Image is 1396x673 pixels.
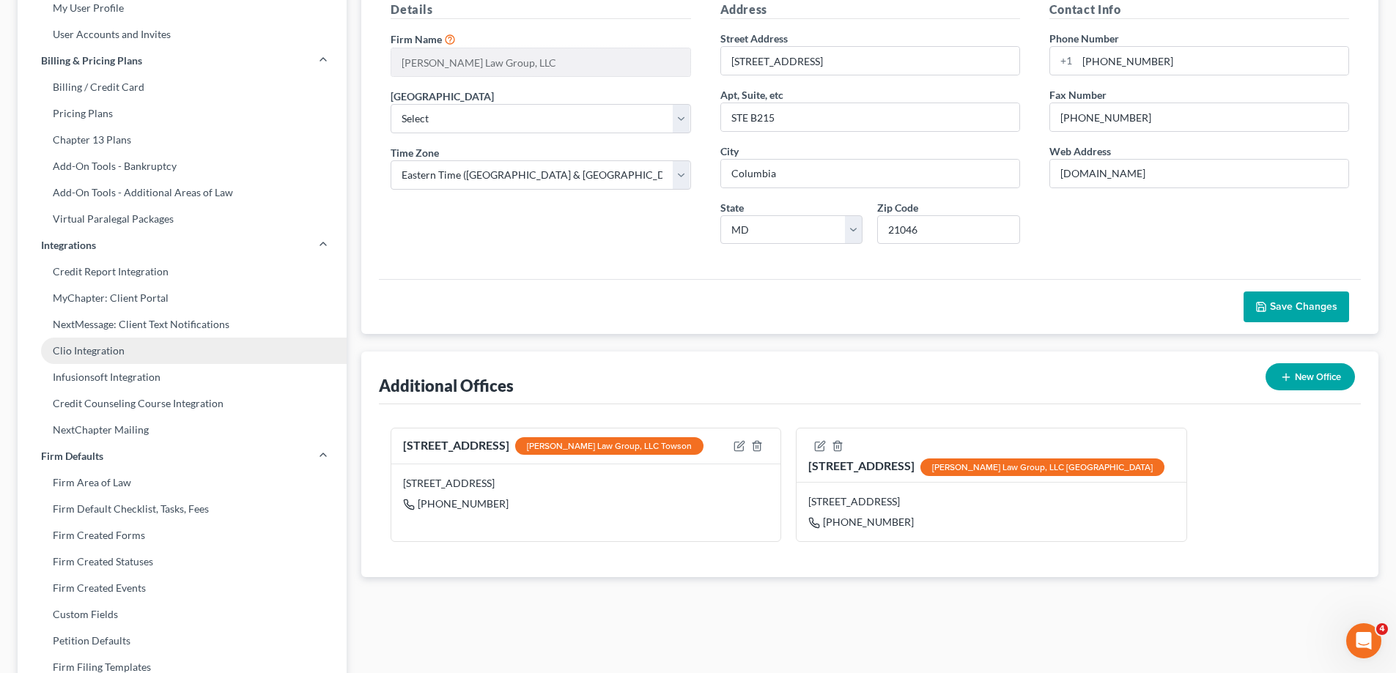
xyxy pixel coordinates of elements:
[18,311,347,338] a: NextMessage: Client Text Notifications
[379,375,514,396] div: Additional Offices
[1050,47,1077,75] div: +1
[18,259,347,285] a: Credit Report Integration
[1049,87,1107,103] label: Fax Number
[1077,47,1348,75] input: Enter phone...
[18,364,347,390] a: Infusionsoft Integration
[18,338,347,364] a: Clio Integration
[877,215,1020,245] input: XXXXX
[41,53,142,68] span: Billing & Pricing Plans
[391,48,690,76] input: Enter name...
[18,127,347,153] a: Chapter 13 Plans
[721,47,1019,75] input: Enter address...
[720,144,739,159] label: City
[1050,103,1348,131] input: Enter fax...
[18,232,347,259] a: Integrations
[1049,31,1119,46] label: Phone Number
[18,285,347,311] a: MyChapter: Client Portal
[1244,291,1349,322] button: Save Changes
[41,238,96,253] span: Integrations
[18,628,347,654] a: Petition Defaults
[18,575,347,601] a: Firm Created Events
[18,522,347,549] a: Firm Created Forms
[18,74,347,100] a: Billing / Credit Card
[515,437,703,455] div: [PERSON_NAME] Law Group, LLC Towson
[18,496,347,522] a: Firm Default Checklist, Tasks, Fees
[418,497,509,510] span: [PHONE_NUMBER]
[18,48,347,74] a: Billing & Pricing Plans
[18,153,347,179] a: Add-On Tools - Bankruptcy
[721,160,1019,187] input: Enter city...
[920,458,1164,476] div: [PERSON_NAME] Law Group, LLC [GEOGRAPHIC_DATA]
[720,1,1020,19] h5: Address
[391,1,690,19] h5: Details
[808,458,1164,476] div: [STREET_ADDRESS]
[18,21,347,48] a: User Accounts and Invites
[1049,144,1111,159] label: Web Address
[18,443,347,469] a: Firm Defaults
[391,145,439,160] label: Time Zone
[18,469,347,496] a: Firm Area of Law
[18,390,347,417] a: Credit Counseling Course Integration
[720,87,783,103] label: Apt, Suite, etc
[18,417,347,443] a: NextChapter Mailing
[1346,623,1381,658] iframe: Intercom live chat
[18,549,347,575] a: Firm Created Statuses
[720,200,744,215] label: State
[808,494,1174,509] div: [STREET_ADDRESS]
[18,206,347,232] a: Virtual Paralegal Packages
[1266,363,1355,390] button: New Office
[1270,300,1337,313] span: Save Changes
[403,437,703,456] div: [STREET_ADDRESS]
[403,476,769,491] div: [STREET_ADDRESS]
[1050,160,1348,187] input: Enter web address....
[18,179,347,206] a: Add-On Tools - Additional Areas of Law
[1049,1,1349,19] h5: Contact Info
[18,100,347,127] a: Pricing Plans
[41,449,103,464] span: Firm Defaults
[721,103,1019,131] input: (optional)
[877,200,918,215] label: Zip Code
[391,33,442,45] span: Firm Name
[391,89,494,104] label: [GEOGRAPHIC_DATA]
[18,601,347,628] a: Custom Fields
[823,516,914,528] span: [PHONE_NUMBER]
[1376,623,1388,635] span: 4
[720,31,788,46] label: Street Address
